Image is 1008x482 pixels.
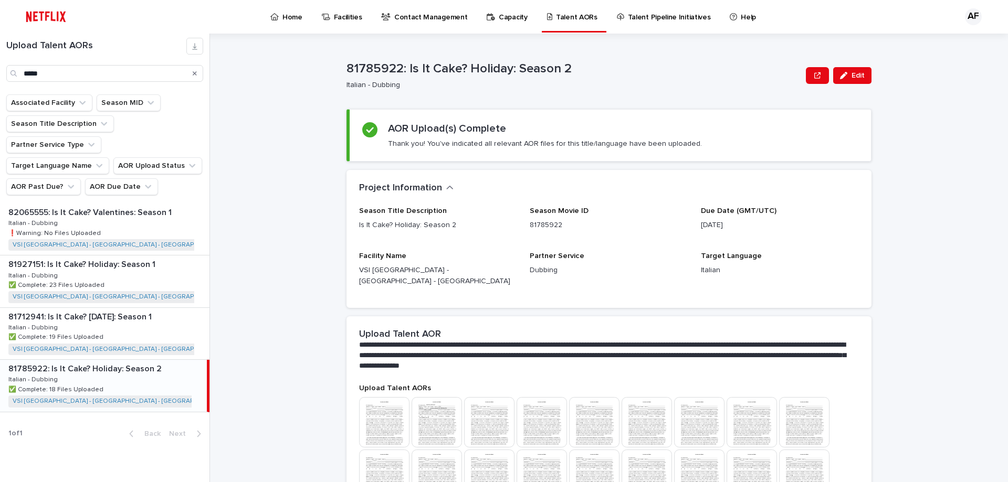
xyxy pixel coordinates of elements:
[6,178,81,195] button: AOR Past Due?
[13,293,225,301] a: VSI [GEOGRAPHIC_DATA] - [GEOGRAPHIC_DATA] - [GEOGRAPHIC_DATA]
[359,252,406,260] span: Facility Name
[8,270,60,280] p: Italian - Dubbing
[359,207,447,215] span: Season Title Description
[13,241,225,249] a: VSI [GEOGRAPHIC_DATA] - [GEOGRAPHIC_DATA] - [GEOGRAPHIC_DATA]
[388,139,702,148] p: Thank you! You've indicated all relevant AOR files for this title/language have been uploaded.
[165,429,209,438] button: Next
[359,265,517,287] p: VSI [GEOGRAPHIC_DATA] - [GEOGRAPHIC_DATA] - [GEOGRAPHIC_DATA]
[359,183,442,194] h2: Project Information
[6,40,186,52] h1: Upload Talent AORs
[346,61,802,77] p: 81785922: Is It Cake? Holiday: Season 2
[530,220,688,231] p: 81785922
[833,67,871,84] button: Edit
[21,6,71,27] img: ifQbXi3ZQGMSEF7WDB7W
[8,280,107,289] p: ✅ Complete: 23 Files Uploaded
[8,228,103,237] p: ❗️Warning: No Files Uploaded
[8,322,60,331] p: Italian - Dubbing
[8,374,60,383] p: Italian - Dubbing
[359,384,431,392] span: Upload Talent AORs
[121,429,165,438] button: Back
[530,207,589,215] span: Season Movie ID
[6,157,109,174] button: Target Language Name
[701,265,859,276] p: Italian
[359,183,454,194] button: Project Information
[8,206,174,218] p: 82065555: Is It Cake? Valentines: Season 1
[6,136,101,153] button: Partner Service Type
[138,430,161,437] span: Back
[388,122,506,135] h2: AOR Upload(s) Complete
[13,346,225,353] a: VSI [GEOGRAPHIC_DATA] - [GEOGRAPHIC_DATA] - [GEOGRAPHIC_DATA]
[6,65,203,82] input: Search
[169,430,192,437] span: Next
[6,94,92,111] button: Associated Facility
[701,207,776,215] span: Due Date (GMT/UTC)
[8,258,157,270] p: 81927151: Is It Cake? Holiday: Season 1
[97,94,161,111] button: Season MID
[530,265,688,276] p: Dubbing
[113,157,202,174] button: AOR Upload Status
[965,8,982,25] div: AF
[530,252,584,260] span: Partner Service
[8,384,106,393] p: ✅ Complete: 18 Files Uploaded
[8,331,106,341] p: ✅ Complete: 19 Files Uploaded
[359,220,517,231] p: Is It Cake? Holiday: Season 2
[701,220,859,231] p: [DATE]
[8,310,154,322] p: 81712941: Is It Cake? [DATE]: Season 1
[8,218,60,227] p: Italian - Dubbing
[13,398,225,405] a: VSI [GEOGRAPHIC_DATA] - [GEOGRAPHIC_DATA] - [GEOGRAPHIC_DATA]
[359,329,441,340] h2: Upload Talent AOR
[852,72,865,79] span: Edit
[85,178,158,195] button: AOR Due Date
[8,362,164,374] p: 81785922: Is It Cake? Holiday: Season 2
[346,81,797,90] p: Italian - Dubbing
[6,115,114,132] button: Season Title Description
[701,252,762,260] span: Target Language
